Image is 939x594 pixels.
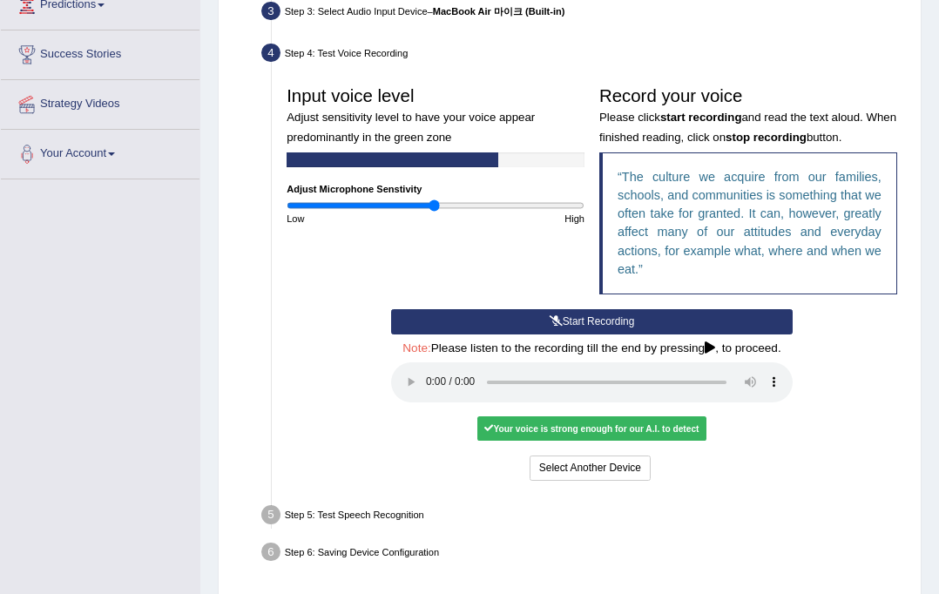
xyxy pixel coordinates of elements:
a: Your Account [1,130,199,173]
a: Success Stories [1,30,199,74]
a: Strategy Videos [1,80,199,124]
span: Note: [402,341,431,354]
h4: Please listen to the recording till the end by pressing , to proceed. [391,342,793,355]
div: Step 4: Test Voice Recording [255,39,915,71]
button: Select Another Device [530,456,651,481]
div: Low [280,212,436,226]
span: – [428,6,565,17]
b: MacBook Air 마이크 (Built-in) [433,6,565,17]
label: Adjust Microphone Senstivity [287,182,422,196]
b: stop recording [726,131,807,144]
button: Start Recording [391,309,793,334]
b: start recording [660,111,742,124]
small: Please click and read the text aloud. When finished reading, click on button. [599,111,896,143]
div: Step 5: Test Speech Recognition [255,501,915,533]
div: High [436,212,591,226]
div: Step 6: Saving Device Configuration [255,538,915,570]
div: Your voice is strong enough for our A.I. to detect [477,416,706,441]
h3: Record your voice [599,86,897,145]
h3: Input voice level [287,86,584,145]
small: Adjust sensitivity level to have your voice appear predominantly in the green zone [287,111,535,143]
q: The culture we acquire from our families, schools, and communities is something that we often tak... [618,170,882,276]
